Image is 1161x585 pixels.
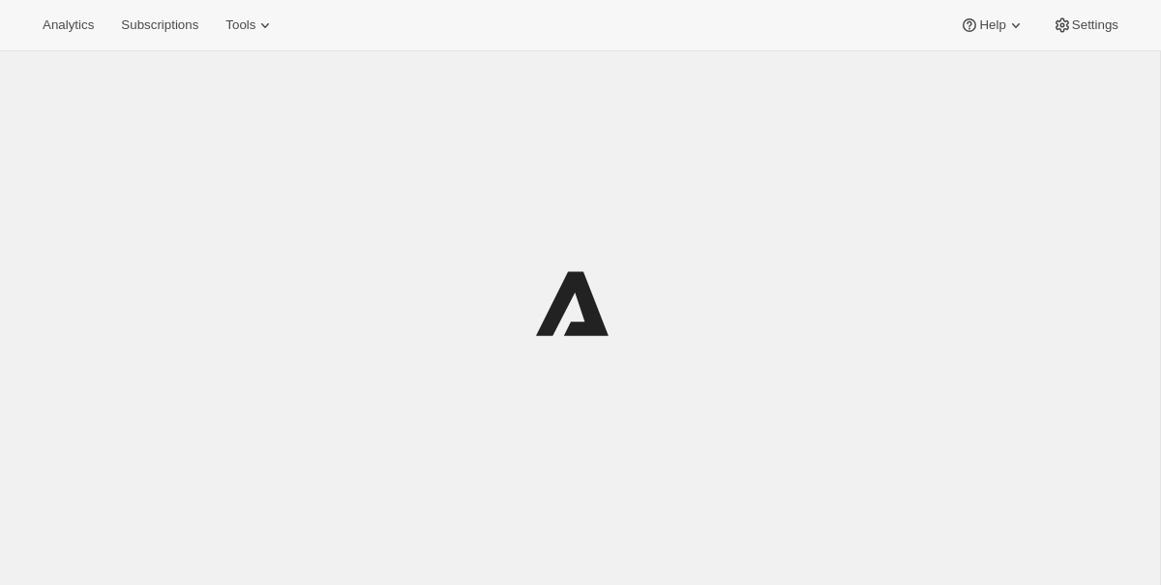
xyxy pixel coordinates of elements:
button: Help [948,12,1036,39]
button: Subscriptions [109,12,210,39]
button: Analytics [31,12,105,39]
span: Analytics [43,17,94,33]
span: Subscriptions [121,17,198,33]
button: Tools [214,12,286,39]
span: Tools [225,17,255,33]
span: Help [979,17,1005,33]
button: Settings [1041,12,1130,39]
span: Settings [1072,17,1118,33]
